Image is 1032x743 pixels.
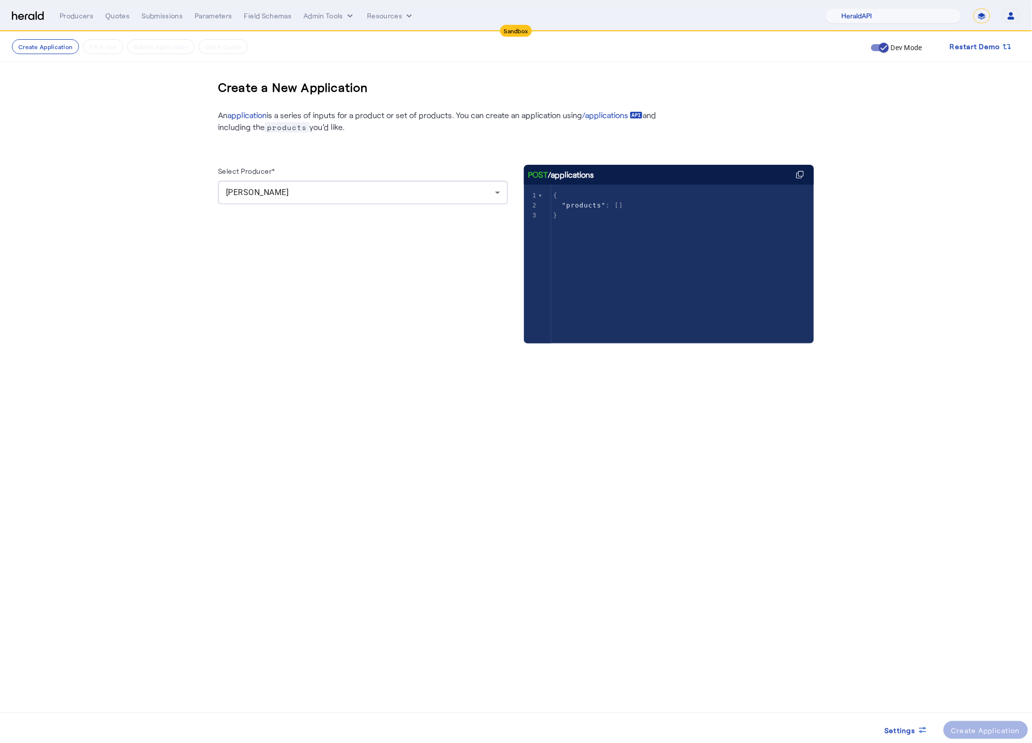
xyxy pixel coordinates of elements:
[227,110,267,120] a: application
[582,109,643,121] a: /applications
[524,165,814,324] herald-code-block: /applications
[142,11,183,21] div: Submissions
[265,122,309,133] span: products
[889,43,922,53] label: Dev Mode
[500,25,532,37] div: Sandbox
[12,39,79,54] button: Create Application
[218,109,665,133] p: An is a series of inputs for a product or set of products. You can create an application using an...
[877,721,936,739] button: Settings
[303,11,355,21] button: internal dropdown menu
[199,39,248,54] button: Get A Quote
[12,11,44,21] img: Herald Logo
[127,39,195,54] button: Submit Application
[60,11,93,21] div: Producers
[218,71,369,103] h3: Create a New Application
[367,11,414,21] button: Resources dropdown menu
[528,169,548,181] span: POST
[524,210,538,220] div: 3
[885,725,916,736] span: Settings
[218,167,275,175] label: Select Producer*
[528,169,594,181] div: /applications
[524,201,538,210] div: 2
[942,38,1020,56] button: Restart Demo
[105,11,130,21] div: Quotes
[553,202,623,209] span: : []
[195,11,232,21] div: Parameters
[950,41,1000,53] span: Restart Demo
[83,39,123,54] button: Fill it Out
[226,188,289,197] span: [PERSON_NAME]
[553,192,558,199] span: {
[524,191,538,201] div: 1
[562,202,606,209] span: "products"
[244,11,292,21] div: Field Schemas
[553,211,558,219] span: }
